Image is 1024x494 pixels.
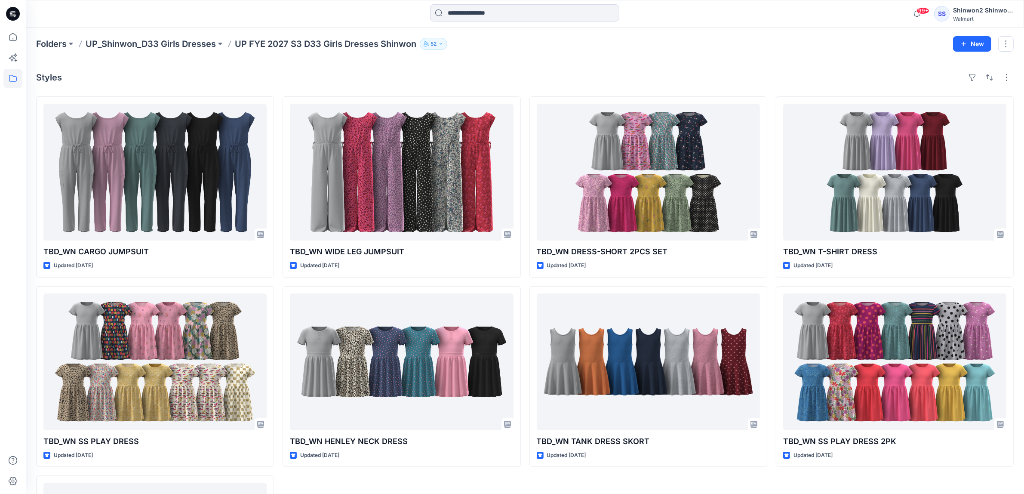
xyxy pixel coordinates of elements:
[537,293,760,430] a: TBD_WN TANK DRESS SKORT
[793,261,833,270] p: Updated [DATE]
[793,451,833,460] p: Updated [DATE]
[290,293,513,430] a: TBD_WN HENLEY NECK DRESS
[290,435,513,448] p: TBD_WN HENLEY NECK DRESS
[537,246,760,258] p: TBD_WN DRESS-SHORT 2PCS SET
[43,435,267,448] p: TBD_WN SS PLAY DRESS
[916,7,929,14] span: 99+
[953,5,1013,15] div: Shinwon2 Shinwon2
[300,451,339,460] p: Updated [DATE]
[783,435,1006,448] p: TBD_WN SS PLAY DRESS 2PK
[547,451,586,460] p: Updated [DATE]
[86,38,216,50] a: UP_Shinwon_D33 Girls Dresses
[54,451,93,460] p: Updated [DATE]
[36,38,67,50] a: Folders
[537,104,760,241] a: TBD_WN DRESS-SHORT 2PCS SET
[54,261,93,270] p: Updated [DATE]
[290,104,513,241] a: TBD_WN WIDE LEG JUMPSUIT
[537,435,760,448] p: TBD_WN TANK DRESS SKORT
[431,39,437,49] p: 52
[300,261,339,270] p: Updated [DATE]
[420,38,447,50] button: 52
[953,15,1013,22] div: Walmart
[783,104,1006,241] a: TBD_WN T-SHIRT DRESS
[36,72,62,83] h4: Styles
[290,246,513,258] p: TBD_WN WIDE LEG JUMPSUIT
[783,246,1006,258] p: TBD_WN T-SHIRT DRESS
[547,261,586,270] p: Updated [DATE]
[43,293,267,430] a: TBD_WN SS PLAY DRESS
[934,6,950,22] div: SS
[953,36,991,52] button: New
[43,104,267,241] a: TBD_WN CARGO JUMPSUIT
[235,38,416,50] p: UP FYE 2027 S3 D33 Girls Dresses Shinwon
[43,246,267,258] p: TBD_WN CARGO JUMPSUIT
[783,293,1006,430] a: TBD_WN SS PLAY DRESS 2PK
